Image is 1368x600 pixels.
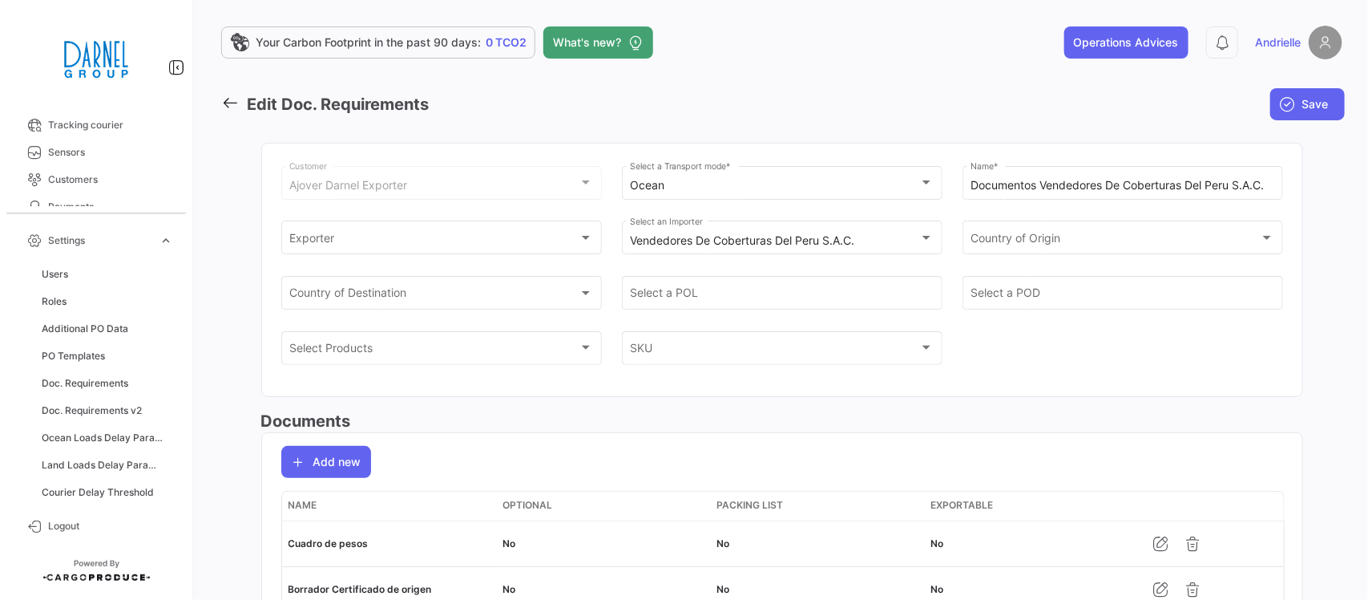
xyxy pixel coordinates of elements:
[486,34,527,51] span: 0 TCO2
[289,498,317,513] span: Name
[543,26,653,59] button: What's new?
[1302,96,1329,112] span: Save
[42,322,128,336] span: Additional PO Data
[1064,26,1188,59] button: Operations Advices
[42,403,142,418] span: Doc. Requirements v2
[289,537,490,551] div: Cuadro de pesos
[716,583,729,595] span: No
[281,446,371,478] button: Add new
[289,344,579,358] span: Select Products
[42,376,128,391] span: Doc. Requirements
[42,349,105,363] span: PO Templates
[35,344,180,368] a: PO Templates
[502,537,515,549] span: No
[1270,88,1345,120] button: Save
[48,519,173,533] span: Logout
[35,262,180,286] a: Users
[247,93,429,116] h3: Edit Doc. Requirements
[48,200,173,214] span: Payments
[502,583,515,595] span: No
[289,582,490,597] div: Borrador Certificado de origen
[630,233,854,247] mat-select-trigger: Vendedores De Coberturas Del Peru S.A.C.
[13,111,180,139] a: Tracking courier
[971,234,1260,248] span: Country of Origin
[35,317,180,341] a: Additional PO Data
[502,498,552,513] span: Optional
[56,19,136,99] img: 2451f0e3-414c-42c1-a793-a1d7350bebbc.png
[930,537,943,549] span: No
[159,233,173,248] span: expand_more
[42,458,163,472] span: Land Loads Delay Parameters
[716,537,729,549] span: No
[256,34,481,51] span: Your Carbon Footprint in the past 90 days:
[35,426,180,450] a: Ocean Loads Delay Parameters
[289,290,579,303] span: Country of Destination
[48,118,173,132] span: Tracking courier
[289,234,579,248] span: Exporter
[261,410,1303,432] h3: Documents
[630,178,664,192] mat-select-trigger: Ocean
[13,139,180,166] a: Sensors
[35,453,180,477] a: Land Loads Delay Parameters
[496,492,710,521] datatable-header-cell: Optional
[1255,34,1301,51] span: Andrielle
[930,583,943,595] span: No
[35,480,180,505] a: Courier Delay Threshold
[221,26,535,59] a: Your Carbon Footprint in the past 90 days:0 TCO2
[13,193,180,221] a: Payments
[13,166,180,193] a: Customers
[716,498,783,513] span: Packing List
[553,34,621,51] span: What's new?
[42,431,163,445] span: Ocean Loads Delay Parameters
[35,371,180,395] a: Doc. Requirements
[48,145,173,160] span: Sensors
[48,172,173,187] span: Customers
[289,178,407,192] mat-select-trigger: Ajover Darnel Exporter
[630,344,919,358] span: SKU
[42,294,67,309] span: Roles
[48,233,152,248] span: Settings
[930,498,993,513] span: Exportable
[1309,26,1342,59] img: placeholder-user.png
[42,485,154,500] span: Courier Delay Threshold
[35,290,180,314] a: Roles
[35,399,180,423] a: Doc. Requirements v2
[282,492,496,521] datatable-header-cell: Name
[924,492,1138,521] datatable-header-cell: Exportable
[42,267,68,282] span: Users
[710,492,924,521] datatable-header-cell: Packing List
